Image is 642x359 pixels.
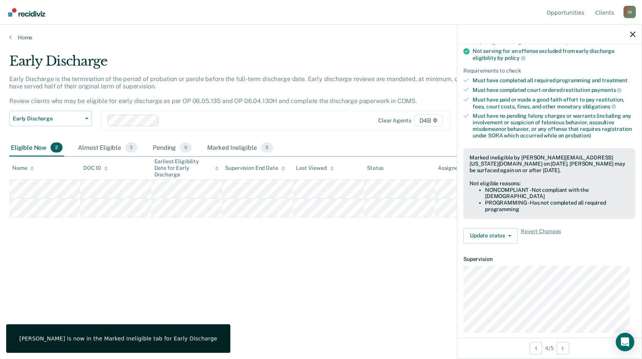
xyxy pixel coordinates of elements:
[367,165,384,171] div: Status
[9,34,633,41] a: Home
[154,158,219,178] div: Earliest Eligibility Date for Early Discharge
[583,103,616,110] span: obligations
[505,55,525,61] span: policy
[12,165,34,171] div: Name
[463,228,518,244] button: Update status
[125,142,137,152] span: 3
[457,338,642,358] div: 4 / 5
[485,187,629,200] li: NONCOMPLIANT - Not compliant with the [DEMOGRAPHIC_DATA]
[473,77,635,84] div: Must have completed all required programming and
[13,115,82,122] span: Early Discharge
[530,342,542,354] button: Previous Opportunity
[565,132,591,139] span: probation)
[470,180,629,187] div: Not eligible reasons:
[602,77,628,83] span: treatment
[180,142,192,152] span: 0
[623,6,636,18] button: Profile dropdown button
[19,335,217,342] div: [PERSON_NAME] is now in the Marked Ineligible tab for Early Discharge
[521,228,561,244] span: Revert Changes
[473,86,635,93] div: Must have completed court-ordered restitution
[473,48,635,61] div: Not serving for an offense excluded from early discharge eligibility by
[557,342,569,354] button: Next Opportunity
[9,53,491,75] div: Early Discharge
[261,142,273,152] span: 5
[296,165,333,171] div: Last Viewed
[473,97,635,110] div: Must have paid or made a good faith effort to pay restitution, fees, court costs, fines, and othe...
[591,87,622,93] span: payments
[623,6,636,18] div: J K
[51,142,63,152] span: 2
[9,139,64,156] div: Eligible Now
[414,114,443,127] span: D4B
[485,200,629,213] li: PROGRAMMING - Has not completed all required programming
[225,165,285,171] div: Supervision End Date
[8,8,45,17] img: Recidiviz
[463,256,635,262] dt: Supervision
[76,139,139,156] div: Almost Eligible
[470,154,629,174] div: Marked ineligible by [PERSON_NAME][EMAIL_ADDRESS][US_STATE][DOMAIN_NAME] on [DATE]. [PERSON_NAME]...
[616,333,634,351] div: Open Intercom Messenger
[151,139,193,156] div: Pending
[463,68,635,74] div: Requirements to check
[438,165,474,171] div: Assigned to
[83,165,108,171] div: DOC ID
[9,75,488,105] p: Early Discharge is the termination of the period of probation or parole before the full-term disc...
[566,39,596,45] span: probation
[473,113,635,139] div: Must have no pending felony charges or warrants (including any involvement or suspicion of feloni...
[206,139,275,156] div: Marked Ineligible
[378,117,411,124] div: Clear agents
